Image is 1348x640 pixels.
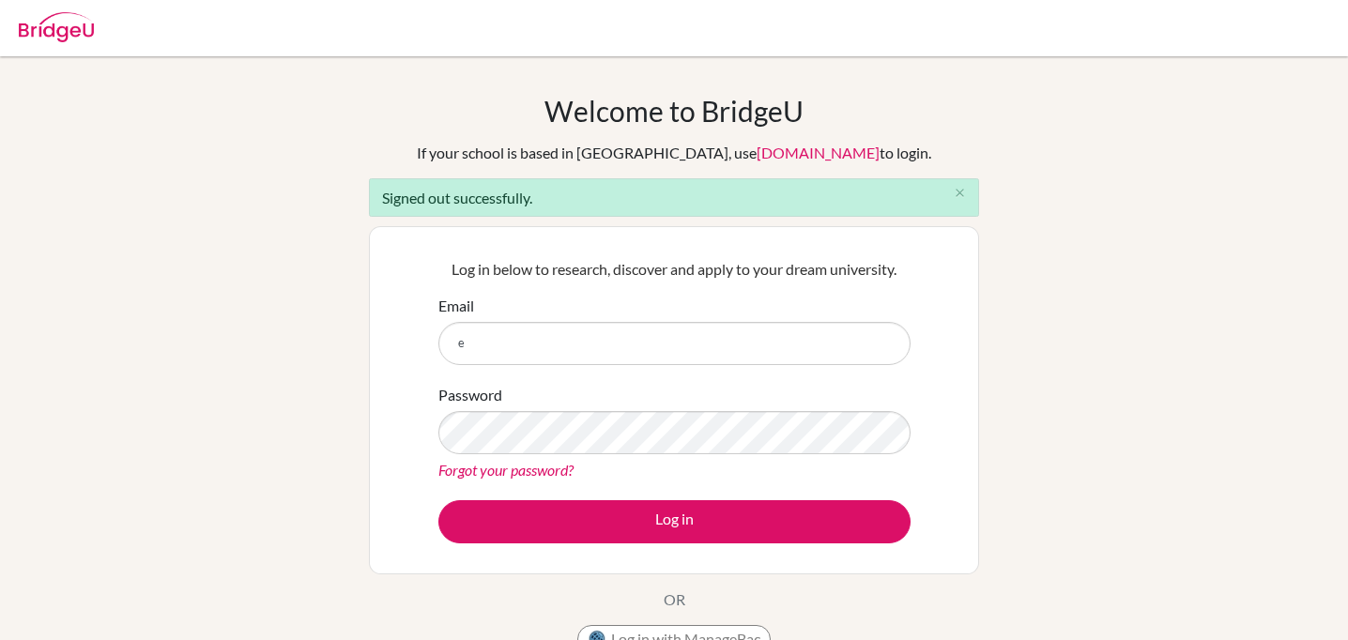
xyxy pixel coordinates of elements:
label: Password [438,384,502,406]
p: OR [664,588,685,611]
label: Email [438,295,474,317]
a: [DOMAIN_NAME] [757,144,880,161]
div: If your school is based in [GEOGRAPHIC_DATA], use to login. [417,142,931,164]
div: Signed out successfully. [369,178,979,217]
h1: Welcome to BridgeU [544,94,804,128]
button: Log in [438,500,911,543]
img: Bridge-U [19,12,94,42]
i: close [953,186,967,200]
p: Log in below to research, discover and apply to your dream university. [438,258,911,281]
button: Close [941,179,978,207]
a: Forgot your password? [438,461,574,479]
